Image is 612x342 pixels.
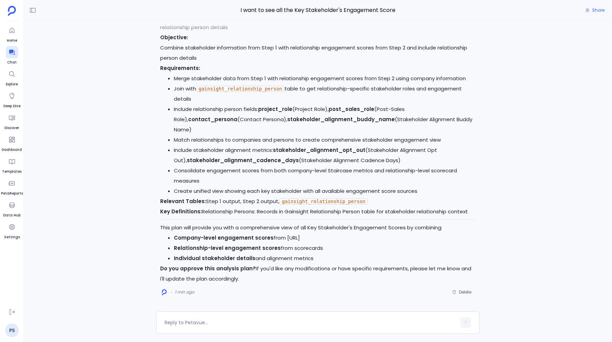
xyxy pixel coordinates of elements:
strong: Objective: [160,34,188,41]
a: Deep Dive [3,90,20,109]
strong: stakeholder_alignment_buddy_name [287,116,395,123]
a: Explore [6,68,18,87]
p: Combine stakeholder information from Step 1 with relationship engagement scores from Step 2 and i... [160,32,475,63]
button: Delete [448,287,476,297]
strong: Relevant Tables: [160,198,206,205]
a: Dashboard [2,133,22,153]
a: Data Hub [3,199,20,218]
strong: Relationship-level engagement scores [174,244,281,252]
a: PS [5,324,19,337]
li: Include relationship person fields: (Project Role), (Post-Sales Role), (Contact Persona), (Stakeh... [174,104,475,135]
strong: contact_persona [188,116,237,123]
strong: Key Definitions: [160,208,202,215]
li: from [URL] [174,233,475,243]
strong: Individual stakeholder details [174,255,255,262]
span: Explore [6,82,18,87]
li: Merge stakeholder data from Step 1 with relationship engagement scores from Step 2 using company ... [174,73,475,84]
a: Discover [4,112,19,131]
code: gainsight_relationship_person [196,86,284,92]
a: PetaReports [1,177,23,196]
strong: Do you approve this analysis plan? [160,265,256,272]
a: Chat [6,46,18,65]
li: from scorecards [174,243,475,253]
span: Discover [4,125,19,131]
p: This plan will provide you with a comprehensive view of all Key Stakeholder's Engagement Scores b... [160,223,475,233]
span: Data Hub [3,213,20,218]
strong: post_sales_role [329,105,374,113]
button: Share [581,5,609,15]
img: logo [162,289,167,296]
p: Step 1 output, Step 2 output, [160,196,475,206]
p: Relationship Persons: Records in Gainsight Relationship Person table for stakeholder relationship... [160,206,475,217]
li: and alignment metrics [174,253,475,263]
span: Dashboard [2,147,22,153]
span: I want to see all the Key Stakeholder's Engagement Score [156,6,479,15]
li: Join with table to get relationship-specific stakeholder roles and engagement details [174,84,475,104]
strong: project_role [258,105,292,113]
li: Consolidate engagement scores from both company-level Staircase metrics and relationship-level sc... [174,166,475,186]
span: Home [6,38,18,43]
li: Include stakeholder alignment metrics: (Stakeholder Alignment Opt Out), (Stakeholder Alignment Ca... [174,145,475,166]
strong: stakeholder_alignment_opt_out [273,146,365,154]
span: Deep Dive [3,103,20,109]
span: Settings [4,234,20,240]
p: If you'd like any modifications or have specific requirements, please let me know and I'll update... [160,263,475,284]
li: Create unified view showing each key stakeholder with all available engagement score sources [174,186,475,196]
span: Share [592,8,604,13]
span: Delete [459,289,471,295]
code: gainsight_relationship_person [279,198,367,204]
strong: stakeholder_alignment_cadence_days [187,157,299,164]
span: Chat [6,60,18,65]
strong: Requirements: [160,65,200,72]
span: PetaReports [1,191,23,196]
a: Home [6,24,18,43]
span: Templates [2,169,22,174]
a: Settings [4,221,20,240]
span: 1 min ago [175,289,194,295]
li: Match relationships to companies and persons to create comprehensive stakeholder engagement view [174,135,475,145]
img: petavue logo [8,6,16,16]
strong: Company-level engagement scores [174,234,274,241]
a: Templates [2,155,22,174]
